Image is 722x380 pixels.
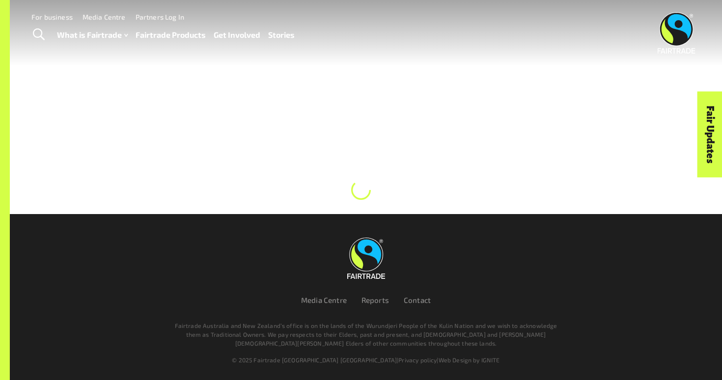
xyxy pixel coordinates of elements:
a: Media Centre [301,296,347,304]
a: What is Fairtrade [57,28,128,42]
a: Fairtrade Products [136,28,206,42]
div: | | [70,355,662,364]
img: Fairtrade Australia New Zealand logo [658,12,695,54]
a: Contact [404,296,431,304]
a: Privacy policy [398,356,437,363]
span: © 2025 Fairtrade [GEOGRAPHIC_DATA] [GEOGRAPHIC_DATA] [232,356,397,363]
p: Fairtrade Australia and New Zealand’s office is on the lands of the Wurundjeri People of the Kuli... [170,321,561,348]
a: Get Involved [214,28,260,42]
a: Web Design by IGNITE [439,356,500,363]
a: Toggle Search [27,23,51,47]
a: Reports [361,296,389,304]
img: Fairtrade Australia New Zealand logo [347,238,385,279]
a: Partners Log In [136,13,184,21]
a: Media Centre [83,13,126,21]
a: For business [31,13,73,21]
a: Stories [268,28,295,42]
